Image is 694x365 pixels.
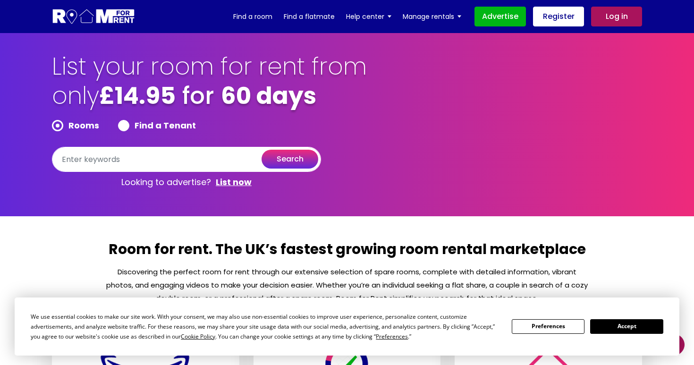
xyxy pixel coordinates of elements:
[118,120,196,131] label: Find a Tenant
[346,9,391,24] a: Help center
[105,240,589,265] h2: Room for rent. The UK’s fastest growing room rental marketplace
[181,332,215,340] span: Cookie Policy
[15,297,679,356] div: Cookie Consent Prompt
[591,7,642,26] a: Log in
[182,79,214,112] span: for
[512,319,584,334] button: Preferences
[52,8,135,25] img: Logo for Room for Rent, featuring a welcoming design with a house icon and modern typography
[31,312,500,341] div: We use essential cookies to make our site work. With your consent, we may also use non-essential ...
[52,52,368,120] h1: List your room for rent from only
[233,9,272,24] a: Find a room
[221,79,316,112] b: 60 days
[52,120,99,131] label: Rooms
[403,9,461,24] a: Manage rentals
[284,9,335,24] a: Find a flatmate
[52,172,321,193] p: Looking to advertise?
[99,79,176,112] b: £14.95
[216,177,252,188] a: List now
[533,7,584,26] a: Register
[376,332,408,340] span: Preferences
[52,147,321,172] input: Enter keywords
[590,319,663,334] button: Accept
[105,265,589,305] p: Discovering the perfect room for rent through our extensive selection of spare rooms, complete wi...
[474,7,526,26] a: Advertise
[262,150,318,169] button: search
